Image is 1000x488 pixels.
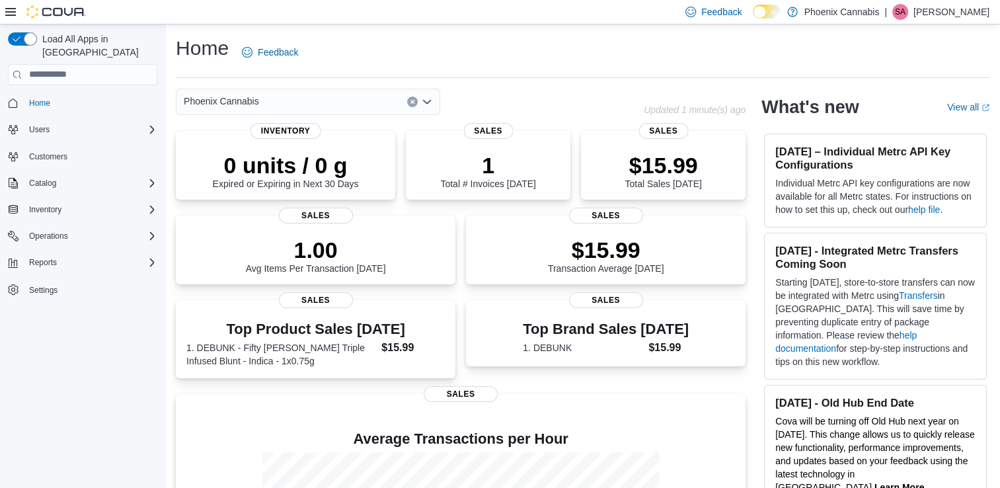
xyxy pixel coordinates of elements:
[24,122,55,138] button: Users
[638,123,688,139] span: Sales
[775,276,976,368] p: Starting [DATE], store-to-store transfers can now be integrated with Metrc using in [GEOGRAPHIC_D...
[29,231,68,241] span: Operations
[279,208,353,224] span: Sales
[279,292,353,308] span: Sales
[24,175,61,191] button: Catalog
[548,237,664,263] p: $15.99
[3,227,163,245] button: Operations
[3,174,163,192] button: Catalog
[644,104,746,115] p: Updated 1 minute(s) ago
[24,202,157,218] span: Inventory
[422,97,432,107] button: Open list of options
[463,123,513,139] span: Sales
[29,151,67,162] span: Customers
[407,97,418,107] button: Clear input
[24,95,56,111] a: Home
[29,98,50,108] span: Home
[37,32,157,59] span: Load All Apps in [GEOGRAPHIC_DATA]
[440,152,535,189] div: Total # Invoices [DATE]
[26,5,86,19] img: Cova
[775,330,917,354] a: help documentation
[381,340,445,356] dd: $15.99
[569,208,643,224] span: Sales
[29,178,56,188] span: Catalog
[753,5,781,19] input: Dark Mode
[24,281,157,298] span: Settings
[3,93,163,112] button: Home
[775,145,976,171] h3: [DATE] – Individual Metrc API Key Configurations
[761,97,859,118] h2: What's new
[523,341,643,354] dt: 1. DEBUNK
[186,321,445,337] h3: Top Product Sales [DATE]
[3,120,163,139] button: Users
[29,204,61,215] span: Inventory
[237,39,303,65] a: Feedback
[625,152,701,179] p: $15.99
[775,396,976,409] h3: [DATE] - Old Hub End Date
[3,200,163,219] button: Inventory
[258,46,298,59] span: Feedback
[775,244,976,270] h3: [DATE] - Integrated Metrc Transfers Coming Soon
[213,152,359,179] p: 0 units / 0 g
[24,175,157,191] span: Catalog
[29,124,50,135] span: Users
[908,204,940,215] a: help file
[3,253,163,272] button: Reports
[899,290,938,301] a: Transfers
[3,280,163,299] button: Settings
[186,341,376,368] dt: 1. DEBUNK - Fifty [PERSON_NAME] Triple Infused Blunt - Indica - 1x0.75g
[3,147,163,166] button: Customers
[24,149,73,165] a: Customers
[913,4,989,20] p: [PERSON_NAME]
[981,104,989,112] svg: External link
[186,431,735,447] h4: Average Transactions per Hour
[24,148,157,165] span: Customers
[701,5,742,19] span: Feedback
[246,237,386,263] p: 1.00
[213,152,359,189] div: Expired or Expiring in Next 30 Days
[24,255,157,270] span: Reports
[569,292,643,308] span: Sales
[775,177,976,216] p: Individual Metrc API key configurations are now available for all Metrc states. For instructions ...
[625,152,701,189] div: Total Sales [DATE]
[8,88,157,334] nav: Complex example
[523,321,689,337] h3: Top Brand Sales [DATE]
[895,4,905,20] span: SA
[548,237,664,274] div: Transaction Average [DATE]
[250,123,321,139] span: Inventory
[24,202,67,218] button: Inventory
[176,35,229,61] h1: Home
[947,102,989,112] a: View allExternal link
[29,285,58,296] span: Settings
[804,4,880,20] p: Phoenix Cannabis
[648,340,689,356] dd: $15.99
[246,237,386,274] div: Avg Items Per Transaction [DATE]
[24,228,157,244] span: Operations
[184,93,259,109] span: Phoenix Cannabis
[24,282,63,298] a: Settings
[24,255,62,270] button: Reports
[892,4,908,20] div: Sam Abdallah
[884,4,887,20] p: |
[440,152,535,179] p: 1
[424,386,498,402] span: Sales
[24,95,157,111] span: Home
[24,228,73,244] button: Operations
[24,122,157,138] span: Users
[29,257,57,268] span: Reports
